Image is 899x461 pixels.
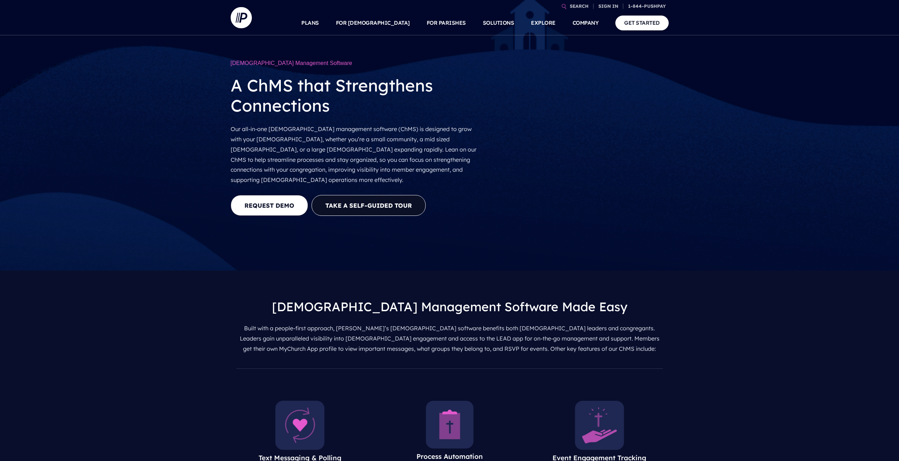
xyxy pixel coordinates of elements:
a: REQUEST DEMO [231,195,308,216]
a: GET STARTED [615,16,669,30]
a: PLANS [301,11,319,35]
h3: [DEMOGRAPHIC_DATA] Management Software Made Easy [236,293,663,321]
h2: A ChMS that Strengthens Connections [231,70,481,121]
p: Built with a people-first approach, [PERSON_NAME]’s [DEMOGRAPHIC_DATA] software benefits both [DE... [236,320,663,356]
p: Our all-in-one [DEMOGRAPHIC_DATA] management software (ChMS) is designed to grow with your [DEMOG... [231,121,481,188]
h1: [DEMOGRAPHIC_DATA] Management Software [231,57,481,70]
button: Take a Self-guided Tour [312,195,426,216]
a: COMPANY [573,11,599,35]
a: FOR [DEMOGRAPHIC_DATA] [336,11,410,35]
a: FOR PARISHES [427,11,466,35]
a: EXPLORE [531,11,556,35]
a: SOLUTIONS [483,11,514,35]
